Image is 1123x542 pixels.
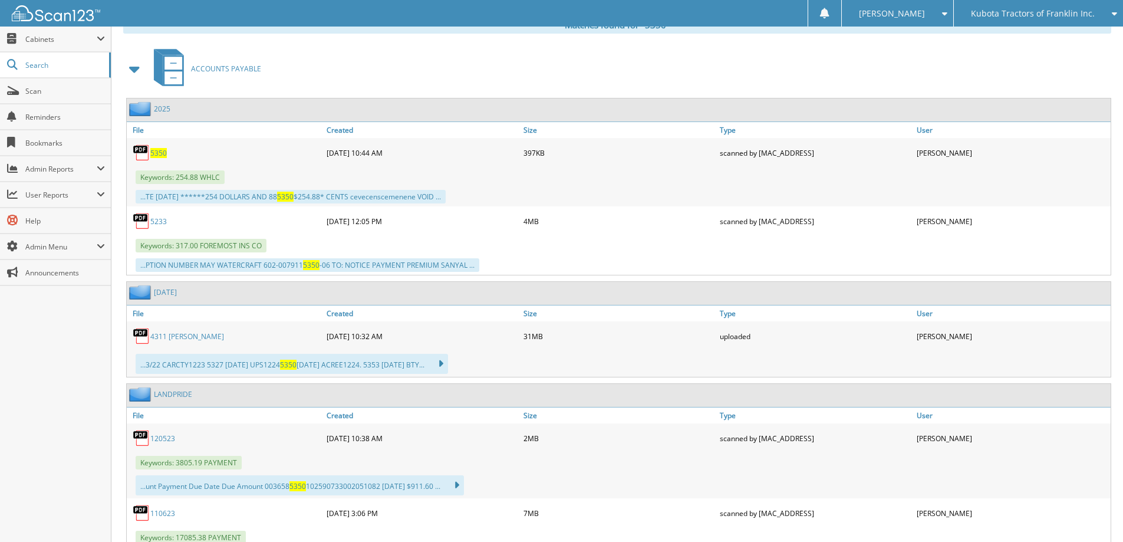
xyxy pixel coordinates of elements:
span: Admin Reports [25,164,97,174]
span: Kubota Tractors of Franklin Inc. [971,10,1095,17]
div: scanned by [MAC_ADDRESS] [717,141,914,165]
span: Keywords: 254.88 WHLC [136,170,225,184]
div: ...3/22 CARCTY1223 5327 [DATE] UPS1224 [DATE] ACREE1224. 5353 [DATE] BTY... [136,354,448,374]
span: 5350 [277,192,294,202]
a: 120523 [150,433,175,444]
a: User [914,122,1111,138]
a: File [127,408,324,423]
div: scanned by [MAC_ADDRESS] [717,426,914,450]
div: [PERSON_NAME] [914,501,1111,525]
span: Announcements [25,268,105,278]
a: Created [324,122,521,138]
span: Scan [25,86,105,96]
img: folder2.png [129,387,154,402]
a: File [127,306,324,321]
div: [DATE] 10:38 AM [324,426,521,450]
div: ...TE [DATE] ******254 DOLLARS AND 88 $254.88* CENTS cevecenscemenene VOID ... [136,190,446,203]
a: Type [717,408,914,423]
div: [PERSON_NAME] [914,141,1111,165]
div: uploaded [717,324,914,348]
span: Keywords: 317.00 FOREMOST INS CO [136,239,266,252]
a: 5350 [150,148,167,158]
span: Admin Menu [25,242,97,252]
span: [PERSON_NAME] [859,10,925,17]
div: 4MB [521,209,717,233]
img: PDF.png [133,144,150,162]
div: [PERSON_NAME] [914,426,1111,450]
a: ACCOUNTS PAYABLE [147,45,261,92]
span: Reminders [25,112,105,122]
a: 5233 [150,216,167,226]
a: Type [717,306,914,321]
span: 5350 [280,360,297,370]
div: [DATE] 3:06 PM [324,501,521,525]
div: 7MB [521,501,717,525]
div: scanned by [MAC_ADDRESS] [717,501,914,525]
div: scanned by [MAC_ADDRESS] [717,209,914,233]
a: Created [324,408,521,423]
span: Search [25,60,103,70]
div: [DATE] 10:32 AM [324,324,521,348]
img: folder2.png [129,101,154,116]
img: PDF.png [133,327,150,345]
div: 2MB [521,426,717,450]
div: [DATE] 10:44 AM [324,141,521,165]
a: Size [521,306,717,321]
div: [DATE] 12:05 PM [324,209,521,233]
span: ACCOUNTS PAYABLE [191,64,261,74]
img: scan123-logo-white.svg [12,5,100,21]
div: ...unt Payment Due Date Due Amount 003658 102590733002051082 [DATE] $911.60 ... [136,475,464,495]
a: Type [717,122,914,138]
span: 5350 [289,481,306,491]
span: Help [25,216,105,226]
a: 2025 [154,104,170,114]
img: folder2.png [129,285,154,300]
span: User Reports [25,190,97,200]
div: ...PTION NUMBER MAY WATERCRAFT 602-007911 -06 TO: NOTICE PAYMENT PREMIUM SANYAL ... [136,258,479,272]
a: 110623 [150,508,175,518]
span: Bookmarks [25,138,105,148]
span: Cabinets [25,34,97,44]
div: 397KB [521,141,717,165]
div: [PERSON_NAME] [914,209,1111,233]
img: PDF.png [133,429,150,447]
a: Size [521,122,717,138]
a: User [914,306,1111,321]
a: LANDPRIDE [154,389,192,399]
div: 31MB [521,324,717,348]
img: PDF.png [133,504,150,522]
a: 4311 [PERSON_NAME] [150,331,224,341]
img: PDF.png [133,212,150,230]
span: Keywords: 3805.19 PAYMENT [136,456,242,469]
div: [PERSON_NAME] [914,324,1111,348]
a: Created [324,306,521,321]
a: User [914,408,1111,423]
a: Size [521,408,717,423]
a: [DATE] [154,287,177,297]
a: File [127,122,324,138]
span: 5350 [303,260,320,270]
